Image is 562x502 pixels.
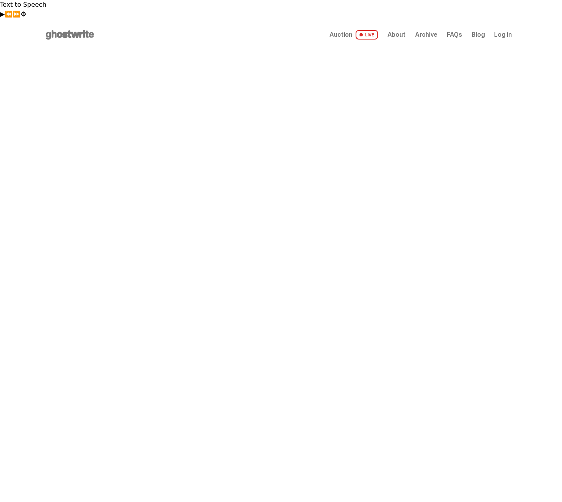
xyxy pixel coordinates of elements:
span: Auction [330,32,352,38]
a: Blog [472,32,485,38]
a: Auction LIVE [330,30,378,40]
a: FAQs [447,32,462,38]
button: Forward [13,9,21,19]
button: Settings [21,9,26,19]
span: LIVE [356,30,378,40]
a: About [388,32,406,38]
a: Archive [415,32,437,38]
button: Previous [5,9,13,19]
a: Log in [494,32,511,38]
